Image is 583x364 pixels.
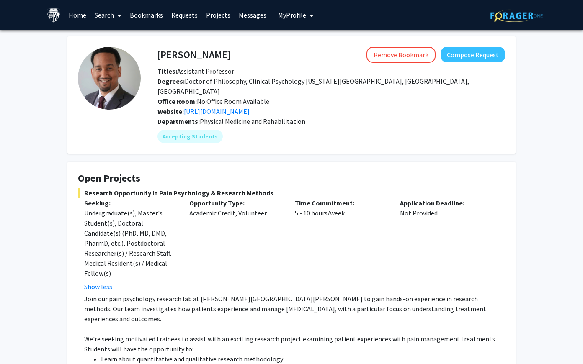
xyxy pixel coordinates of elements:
p: We're seeking motivated trainees to assist with an exciting research project examining patient ex... [84,334,505,354]
b: Departments: [157,117,200,126]
span: Physical Medicine and Rehabilitation [200,117,305,126]
div: Not Provided [394,198,499,292]
span: No Office Room Available [157,97,269,105]
a: Opens in a new tab [184,107,250,115]
a: Search [90,0,126,30]
li: Learn about quantitative and qualitative research methodology [101,354,505,364]
span: Research Opportunity in Pain Psychology & Research Methods [78,188,505,198]
a: Home [64,0,90,30]
iframe: Chat [6,326,36,358]
a: Requests [167,0,202,30]
p: Application Deadline: [400,198,493,208]
span: My Profile [278,11,306,19]
img: ForagerOne Logo [490,9,543,22]
span: Doctor of Philosophy, Clinical Psychology [US_STATE][GEOGRAPHIC_DATA], [GEOGRAPHIC_DATA], [GEOGRA... [157,77,469,95]
span: Assistant Professor [157,67,234,75]
img: Johns Hopkins University Logo [46,8,61,23]
button: Show less [84,282,112,292]
b: Degrees: [157,77,185,85]
button: Compose Request to Fenan Rassu [441,47,505,62]
div: Academic Credit, Volunteer [183,198,288,292]
a: Bookmarks [126,0,167,30]
div: 5 - 10 hours/week [289,198,394,292]
a: Projects [202,0,235,30]
a: Messages [235,0,271,30]
mat-chip: Accepting Students [157,130,223,143]
b: Website: [157,107,184,115]
b: Office Room: [157,97,197,105]
b: Titles: [157,67,177,75]
button: Remove Bookmark [366,47,436,63]
h4: Open Projects [78,172,505,185]
div: Undergraduate(s), Master's Student(s), Doctoral Candidate(s) (PhD, MD, DMD, PharmD, etc.), Postdo... [84,208,177,278]
p: Time Commitment: [295,198,387,208]
img: Profile Picture [78,47,141,110]
p: Seeking: [84,198,177,208]
p: Join our pain psychology research lab at [PERSON_NAME][GEOGRAPHIC_DATA][PERSON_NAME] to gain hand... [84,294,505,324]
h4: [PERSON_NAME] [157,47,230,62]
p: Opportunity Type: [189,198,282,208]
